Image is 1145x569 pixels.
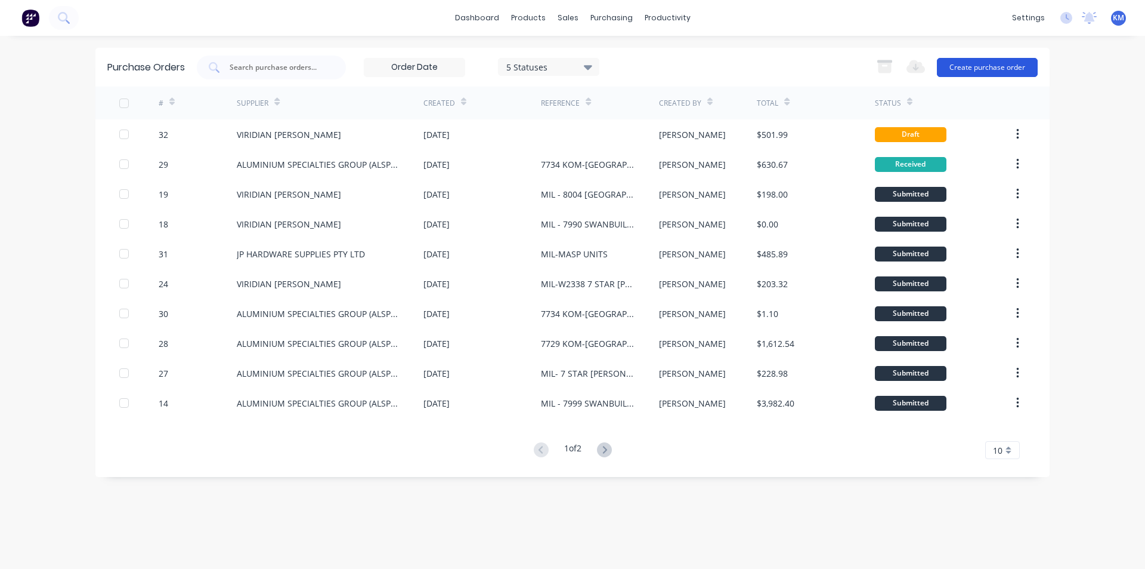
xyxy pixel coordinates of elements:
[757,128,788,141] div: $501.99
[423,337,450,350] div: [DATE]
[159,367,168,380] div: 27
[757,367,788,380] div: $228.98
[875,336,946,351] div: Submitted
[237,397,400,410] div: ALUMINIUM SPECIALTIES GROUP (ALSPEC)
[659,158,726,171] div: [PERSON_NAME]
[505,9,552,27] div: products
[541,367,635,380] div: MIL- 7 STAR [PERSON_NAME]
[757,337,794,350] div: $1,612.54
[875,247,946,262] div: Submitted
[757,397,794,410] div: $3,982.40
[659,278,726,290] div: [PERSON_NAME]
[423,278,450,290] div: [DATE]
[875,187,946,202] div: Submitted
[541,98,580,109] div: Reference
[659,188,726,201] div: [PERSON_NAME]
[159,337,168,350] div: 28
[449,9,505,27] a: dashboard
[423,367,450,380] div: [DATE]
[423,128,450,141] div: [DATE]
[659,307,726,320] div: [PERSON_NAME]
[159,98,163,109] div: #
[237,248,365,260] div: JP HARDWARE SUPPLIES PTY LTD
[757,158,788,171] div: $630.67
[423,397,450,410] div: [DATE]
[541,218,635,230] div: MIL - 7990 SWANBUILD [PERSON_NAME] EXTRA WINDOW
[757,98,778,109] div: Total
[541,337,635,350] div: 7729 KOM-[GEOGRAPHIC_DATA][DEMOGRAPHIC_DATA]
[423,188,450,201] div: [DATE]
[423,98,455,109] div: Created
[159,218,168,230] div: 18
[875,366,946,381] div: Submitted
[757,218,778,230] div: $0.00
[659,218,726,230] div: [PERSON_NAME]
[237,367,400,380] div: ALUMINIUM SPECIALTIES GROUP (ALSPEC)
[875,127,946,142] div: Draft
[159,307,168,320] div: 30
[757,278,788,290] div: $203.32
[757,248,788,260] div: $485.89
[875,157,946,172] div: Received
[541,158,635,171] div: 7734 KOM-[GEOGRAPHIC_DATA][DEMOGRAPHIC_DATA]
[159,248,168,260] div: 31
[506,60,592,73] div: 5 Statuses
[659,128,726,141] div: [PERSON_NAME]
[564,442,581,459] div: 1 of 2
[237,278,341,290] div: VIRIDIAN [PERSON_NAME]
[237,188,341,201] div: VIRIDIAN [PERSON_NAME]
[159,128,168,141] div: 32
[875,306,946,321] div: Submitted
[541,307,635,320] div: 7734 KOM-[GEOGRAPHIC_DATA][DEMOGRAPHIC_DATA]
[937,58,1038,77] button: Create purchase order
[159,278,168,290] div: 24
[159,188,168,201] div: 19
[541,278,635,290] div: MIL-W2338 7 STAR [PERSON_NAME]
[875,98,901,109] div: Status
[659,337,726,350] div: [PERSON_NAME]
[659,367,726,380] div: [PERSON_NAME]
[552,9,584,27] div: sales
[107,60,185,75] div: Purchase Orders
[659,98,701,109] div: Created By
[1113,13,1124,23] span: KM
[541,188,635,201] div: MIL - 8004 [GEOGRAPHIC_DATA]
[423,158,450,171] div: [DATE]
[228,61,327,73] input: Search purchase orders...
[659,397,726,410] div: [PERSON_NAME]
[159,158,168,171] div: 29
[237,337,400,350] div: ALUMINIUM SPECIALTIES GROUP (ALSPEC)
[584,9,639,27] div: purchasing
[541,397,635,410] div: MIL - 7999 SWANBUILD [PERSON_NAME]
[423,307,450,320] div: [DATE]
[875,276,946,291] div: Submitted
[237,158,400,171] div: ALUMINIUM SPECIALTIES GROUP (ALSPEC)
[364,59,465,76] input: Order Date
[875,396,946,411] div: Submitted
[159,397,168,410] div: 14
[237,128,341,141] div: VIRIDIAN [PERSON_NAME]
[639,9,697,27] div: productivity
[659,248,726,260] div: [PERSON_NAME]
[21,9,39,27] img: Factory
[423,248,450,260] div: [DATE]
[237,98,268,109] div: Supplier
[875,217,946,232] div: Submitted
[757,307,778,320] div: $1.10
[541,248,608,260] div: MIL-MASP UNITS
[993,444,1002,457] span: 10
[757,188,788,201] div: $198.00
[237,307,400,320] div: ALUMINIUM SPECIALTIES GROUP (ALSPEC)
[237,218,341,230] div: VIRIDIAN [PERSON_NAME]
[1006,9,1051,27] div: settings
[423,218,450,230] div: [DATE]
